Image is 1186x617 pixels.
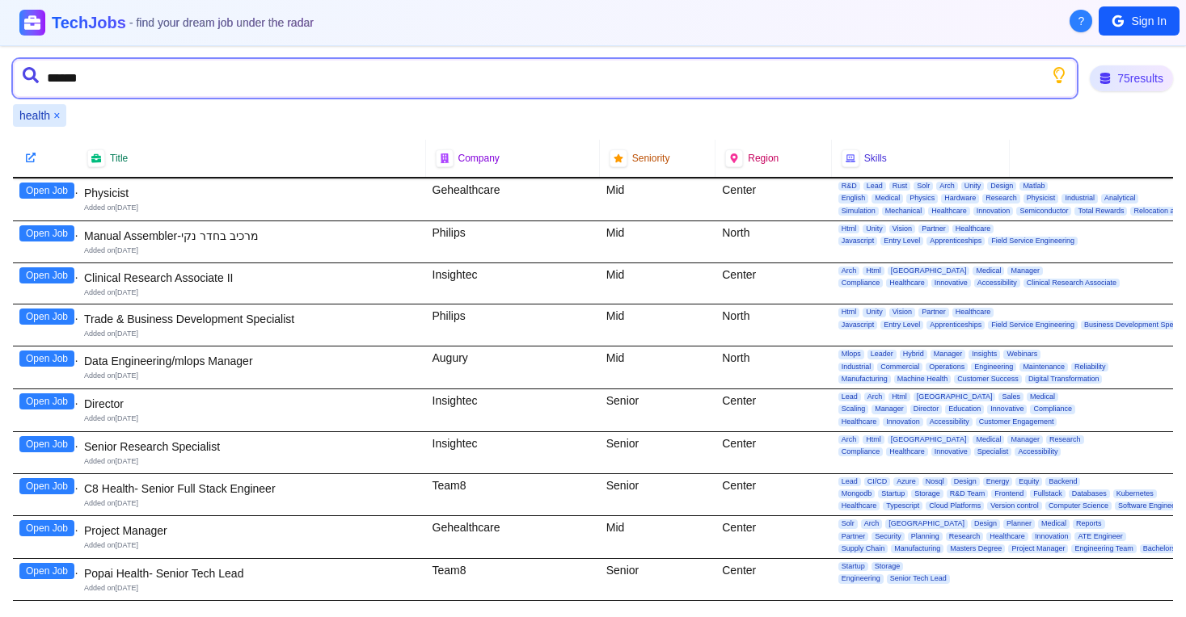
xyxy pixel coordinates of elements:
[715,389,832,431] div: Center
[84,371,420,381] div: Added on [DATE]
[877,363,922,371] span: Commercial
[838,182,860,191] span: R&D
[715,263,832,304] div: Center
[1007,435,1043,444] span: Manager
[949,604,979,613] span: Energy
[84,583,420,594] div: Added on [DATE]
[715,474,832,516] div: Center
[864,152,887,165] span: Skills
[84,498,420,509] div: Added on [DATE]
[1030,405,1075,413] span: Compliance
[600,178,716,220] div: Mid
[52,11,314,34] h1: TechJobs
[914,182,933,191] span: Solr
[982,194,1020,203] span: Research
[878,489,908,498] span: Startup
[922,477,948,486] span: Nosql
[715,304,832,346] div: North
[1045,477,1080,486] span: Backend
[918,225,949,233] span: Partner
[19,225,74,241] button: Open Job
[976,418,1057,426] span: Customer Engagement
[872,194,903,203] span: Medical
[888,392,910,401] span: Html
[1115,502,1181,510] span: Software Engineer
[974,279,1020,288] span: Accessibility
[84,228,420,244] div: Manual Assembler-מרכיב בחדר נקי
[885,519,968,528] span: [GEOGRAPHIC_DATA]
[838,435,860,444] span: Arch
[838,544,888,553] span: Supply Chain
[973,207,1014,216] span: Innovation
[84,481,420,497] div: C8 Health- Senior Full Stack Engineer
[973,435,1004,444] span: Medical
[886,447,928,456] span: Healthcare
[974,447,1012,456] span: Specialist
[838,447,884,456] span: Compliance
[863,308,886,317] span: Unity
[426,263,600,304] div: Insightec
[715,432,832,473] div: Center
[987,182,1016,191] span: Design
[458,152,500,165] span: Company
[926,502,984,510] span: Cloud Platforms
[838,392,861,401] span: Lead
[600,389,716,431] div: Senior
[863,225,886,233] span: Unity
[1044,604,1070,613] span: Equity
[867,350,897,359] span: Leader
[951,477,980,486] span: Design
[838,321,878,329] span: Javascript
[882,207,926,216] span: Mechanical
[426,346,600,388] div: Augury
[838,574,884,583] span: Engineering
[872,532,905,541] span: Security
[961,182,985,191] span: Unity
[889,225,915,233] span: Vision
[838,519,858,528] span: Solr
[987,405,1027,413] span: Innovative
[600,221,716,262] div: Mid
[838,532,869,541] span: Partner
[1071,363,1109,371] span: Reliability
[883,418,923,426] span: Innovation
[887,574,950,583] span: Senior Tech Lead
[952,308,994,317] span: Healthcare
[1014,604,1040,613] span: Vision
[715,516,832,558] div: Center
[426,389,600,431] div: Insightec
[973,267,1004,275] span: Medical
[84,329,420,339] div: Added on [DATE]
[883,502,922,510] span: Typescript
[19,308,74,325] button: Open Job
[983,477,1013,486] span: Energy
[1101,194,1139,203] span: Analytical
[900,350,927,359] span: Hybrid
[600,304,716,346] div: Mid
[19,563,74,579] button: Open Job
[864,477,891,486] span: CI/CD
[971,519,1000,528] span: Design
[1074,532,1125,541] span: ATE Engineer
[1030,489,1066,498] span: Fullstack
[1003,519,1035,528] span: Planner
[1015,447,1061,456] span: Accessibility
[893,477,919,486] span: Azure
[838,363,875,371] span: Industrial
[600,516,716,558] div: Mid
[1069,489,1110,498] span: Databases
[426,178,600,220] div: Gehealthcare
[1061,194,1098,203] span: Industrial
[838,477,861,486] span: Lead
[864,392,886,401] span: Arch
[19,107,50,124] span: health
[1070,10,1092,32] button: About Techjobs
[931,350,966,359] span: Manager
[426,474,600,516] div: Team8
[1019,182,1048,191] span: Matlab
[84,413,420,424] div: Added on [DATE]
[19,267,74,283] button: Open Job
[914,392,996,401] span: [GEOGRAPHIC_DATA]
[880,237,923,246] span: Entry Level
[991,489,1027,498] span: Frontend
